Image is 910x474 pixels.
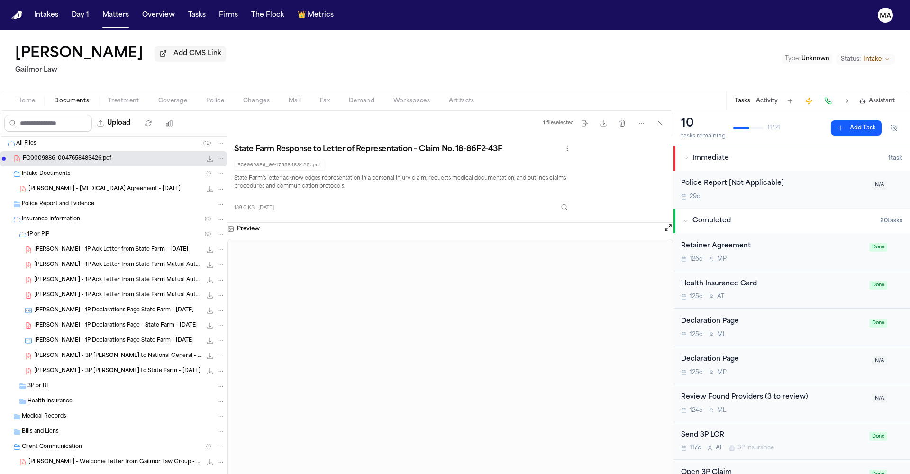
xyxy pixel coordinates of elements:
[690,444,701,452] span: 117d
[34,292,201,300] span: [PERSON_NAME] - 1P Ack Letter from State Farm Mutual Automobile Insurance Company - [DATE]
[664,223,673,235] button: Open preview
[22,170,71,178] span: Intake Documents
[872,181,887,190] span: N/A
[34,246,188,254] span: [PERSON_NAME] - 1P Ack Letter from State Farm - [DATE]
[205,232,211,237] span: ( 9 )
[869,319,887,328] span: Done
[717,293,725,301] span: A T
[34,307,194,315] span: [PERSON_NAME] - 1P Declarations Page State Farm - [DATE]
[205,154,215,164] button: Download FC0009886_0047658483426.pdf
[821,94,835,108] button: Make a Call
[349,97,374,105] span: Demand
[206,444,211,449] span: ( 1 )
[690,369,703,376] span: 125d
[673,346,910,384] div: Open task: Declaration Page
[864,55,882,63] span: Intake
[294,7,337,24] button: crownMetrics
[205,321,215,330] button: Download D. Prestenberg - 1P Declarations Page - State Farm - 5.13.24
[28,185,181,193] span: [PERSON_NAME] - [MEDICAL_DATA] Agreement - [DATE]
[801,56,829,62] span: Unknown
[205,291,215,300] button: Download D. Prestenberg - 1P Ack Letter from State Farm Mutual Automobile Insurance Company - 6.2...
[173,49,221,58] span: Add CMS Link
[831,120,882,136] button: Add Task
[880,217,902,225] span: 20 task s
[681,316,864,327] div: Declaration Page
[54,97,89,105] span: Documents
[234,145,502,154] h3: State Farm Response to Letter of Representation – Claim No. 18-86F2-43F
[4,115,92,132] input: Search files
[717,407,726,414] span: M L
[205,336,215,346] button: Download D. Prestenberg - 1P Declarations Page State Farm - 6.9.25
[735,97,750,105] button: Tasks
[802,94,816,108] button: Create Immediate Task
[681,354,866,365] div: Declaration Page
[673,384,910,422] div: Open task: Review Found Providers (3 to review)
[30,7,62,24] button: Intakes
[681,430,864,441] div: Send 3P LOR
[556,199,573,216] button: Inspect
[673,309,910,346] div: Open task: Declaration Page
[247,7,288,24] button: The Flock
[673,271,910,309] div: Open task: Health Insurance Card
[68,7,93,24] button: Day 1
[203,141,211,146] span: ( 12 )
[92,115,136,132] button: Upload
[836,54,895,65] button: Change status from Intake
[716,444,723,452] span: A F
[22,443,82,451] span: Client Communication
[872,394,887,403] span: N/A
[717,369,727,376] span: M P
[11,11,23,20] img: Finch Logo
[205,275,215,285] button: Download D. Prestenberg - 1P Ack Letter from State Farm Mutual Automobile Insurance Company - 6.2...
[17,97,35,105] span: Home
[449,97,474,105] span: Artifacts
[34,261,201,269] span: [PERSON_NAME] - 1P Ack Letter from State Farm Mutual Automobile Insurance Company - [DATE]
[681,241,864,252] div: Retainer Agreement
[206,97,224,105] span: Police
[673,171,910,208] div: Open task: Police Report [Not Applicable]
[880,13,892,19] text: MA
[841,55,861,63] span: Status:
[692,154,729,163] span: Immediate
[393,97,430,105] span: Workspaces
[756,97,778,105] button: Activity
[28,458,201,466] span: [PERSON_NAME] - Welcome Letter from Gailmor Law Group - [DATE]
[673,422,910,460] div: Open task: Send 3P LOR
[872,356,887,365] span: N/A
[673,146,910,171] button: Immediate1task
[664,223,673,232] button: Open preview
[690,293,703,301] span: 125d
[27,231,49,239] span: 1P or PIP
[205,457,215,467] button: Download D. Prestenberg - Welcome Letter from Gailmor Law Group - 5.6.25
[767,124,780,132] span: 11 / 21
[243,97,270,105] span: Changes
[673,209,910,233] button: Completed20tasks
[108,97,139,105] span: Treatment
[717,255,727,263] span: M P
[205,306,215,315] button: Download D. Prestenberg - 1P Declarations Page State Farm - 3.20.25
[184,7,209,24] button: Tasks
[234,174,573,191] p: State Farm's letter acknowledges representation in a personal injury claim, requests medical docu...
[27,383,48,391] span: 3P or BI
[205,184,215,194] button: Download D. Prestenberg - Retainer Agreement - 5.6.25
[690,255,703,263] span: 126d
[138,7,179,24] button: Overview
[22,216,80,224] span: Insurance Information
[690,193,701,201] span: 29d
[681,116,726,131] div: 10
[22,428,59,436] span: Bills and Liens
[543,120,574,126] div: 1 file selected
[34,322,198,330] span: [PERSON_NAME] - 1P Declarations Page - State Farm - [DATE]
[155,46,226,61] button: Add CMS Link
[205,245,215,255] button: Download D. Prestenberg - 1P Ack Letter from State Farm - 7.15.25
[869,432,887,441] span: Done
[681,178,866,189] div: Police Report [Not Applicable]
[205,260,215,270] button: Download D. Prestenberg - 1P Ack Letter from State Farm Mutual Automobile Insurance Company - 6.1...
[298,10,306,20] span: crown
[205,366,215,376] button: Download D. Prestenberg - 3P LOR to State Farm - 6.13.25
[34,352,201,360] span: [PERSON_NAME] - 3P [PERSON_NAME] to National General - [DATE]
